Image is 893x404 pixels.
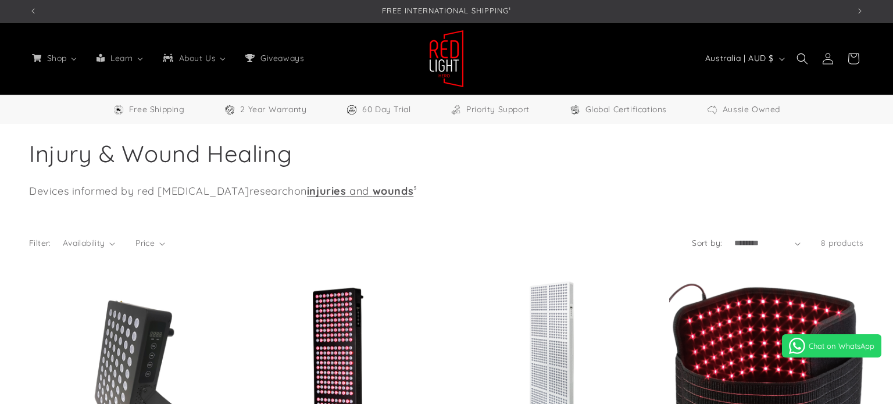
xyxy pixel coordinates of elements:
[429,30,464,88] img: Red Light Hero
[135,238,155,248] span: Price
[585,102,667,117] span: Global Certifications
[569,104,581,116] img: Certifications Icon
[790,46,815,71] summary: Search
[569,102,667,117] a: Global Certifications
[698,48,790,70] button: Australia | AUD $
[346,104,358,116] img: Trial Icon
[249,184,294,198] span: research
[29,183,585,199] p: Devices informed by red [MEDICAL_DATA] on ³
[706,102,780,117] a: Aussie Owned
[258,53,305,63] span: Giveaways
[723,102,780,117] span: Aussie Owned
[45,53,68,63] span: Shop
[29,237,51,249] h2: Filter:
[809,341,874,351] span: Chat on WhatsApp
[821,238,864,248] span: 8 products
[129,102,185,117] span: Free Shipping
[235,46,312,70] a: Giveaways
[692,238,722,248] label: Sort by:
[224,102,306,117] a: 2 Year Warranty
[450,104,462,116] img: Support Icon
[307,184,413,198] a: injuriesandwounds
[113,104,124,116] img: Free Shipping Icon
[346,102,410,117] a: 60 Day Trial
[87,46,153,70] a: Learn
[706,104,718,116] img: Aussie Owned Icon
[705,52,774,65] span: Australia | AUD $
[63,237,115,249] summary: Availability (0 selected)
[177,53,217,63] span: About Us
[22,46,87,70] a: Shop
[782,334,881,357] a: Chat on WhatsApp
[450,102,530,117] a: Priority Support
[29,138,864,169] h1: Injury & Wound Healing
[425,25,469,92] a: Red Light Hero
[373,184,414,198] strong: wounds
[362,102,410,117] span: 60 Day Trial
[63,238,105,248] span: Availability
[108,53,134,63] span: Learn
[224,104,235,116] img: Warranty Icon
[113,102,185,117] a: Free Worldwide Shipping
[466,102,530,117] span: Priority Support
[153,46,235,70] a: About Us
[135,237,165,249] summary: Price
[240,102,306,117] span: 2 Year Warranty
[382,6,511,15] span: FREE INTERNATIONAL SHIPPING¹
[307,184,347,198] strong: injuries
